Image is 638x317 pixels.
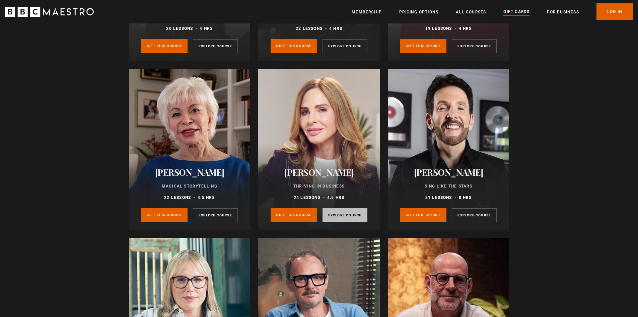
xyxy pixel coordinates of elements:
[392,167,505,177] h2: [PERSON_NAME]
[5,7,94,17] svg: BBC Maestro
[399,9,438,15] a: Pricing Options
[400,208,446,222] a: Gift this course
[141,208,188,222] a: Gift this course
[329,25,342,32] p: 4 hrs
[425,195,452,201] p: 31 lessons
[193,208,238,222] a: Explore course
[198,195,215,201] p: 4.5 hrs
[133,183,246,189] p: Magical Storytelling
[503,8,529,16] a: Gift Cards
[262,167,376,177] h2: [PERSON_NAME]
[452,208,497,222] a: Explore course
[262,183,376,189] p: Thriving in Business
[200,25,213,32] p: 4 hrs
[164,195,191,201] p: 22 lessons
[459,195,472,201] p: 8 hrs
[296,25,323,32] p: 22 lessons
[547,9,579,15] a: For business
[141,39,188,53] a: Gift this course
[133,167,246,177] h2: [PERSON_NAME]
[323,39,367,53] a: Explore course
[459,25,472,32] p: 4 hrs
[323,208,367,222] a: Explore course
[452,39,497,53] a: Explore course
[596,3,633,20] a: Log In
[166,25,193,32] p: 20 lessons
[327,195,344,201] p: 4.5 hrs
[456,9,486,15] a: All Courses
[400,39,446,53] a: Gift this course
[392,183,505,189] p: Sing Like the Stars
[193,39,238,53] a: Explore course
[294,195,321,201] p: 24 lessons
[352,3,633,20] nav: Primary
[425,25,452,32] p: 19 lessons
[352,9,382,15] a: Membership
[271,208,317,222] a: Gift this course
[271,39,317,53] a: Gift this course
